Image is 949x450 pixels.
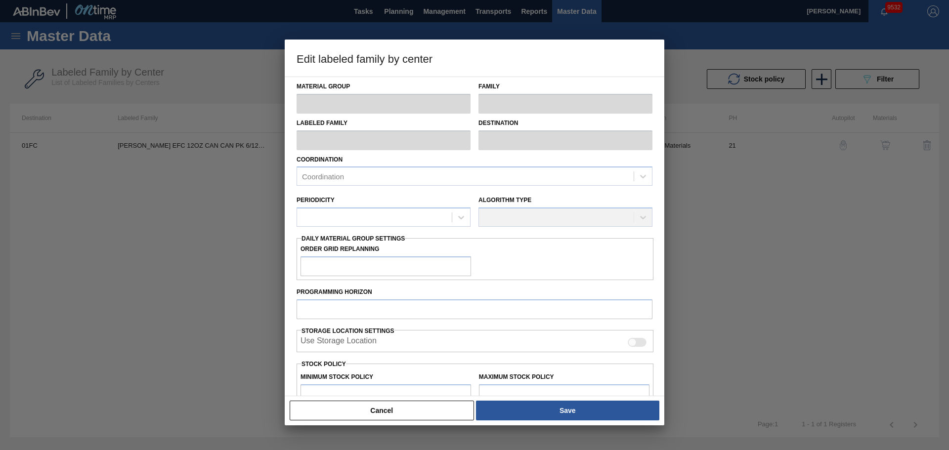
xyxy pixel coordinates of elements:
[297,197,335,204] label: Periodicity
[302,172,344,181] div: Coordination
[302,327,394,334] span: Storage Location Settings
[297,116,471,130] label: Labeled Family
[478,116,652,130] label: Destination
[290,401,474,420] button: Cancel
[479,373,554,380] label: Maximum Stock Policy
[301,242,471,256] label: Order Grid Replanning
[301,373,373,380] label: Minimum Stock Policy
[297,80,471,94] label: Material Group
[301,336,377,348] label: When enabled, the system will display stocks from different storage locations.
[478,80,652,94] label: Family
[478,197,531,204] label: Algorithm Type
[297,285,652,299] label: Programming Horizon
[297,156,343,163] label: Coordination
[302,361,346,368] label: Stock Policy
[302,235,405,242] span: Daily Material Group Settings
[476,401,659,420] button: Save
[285,40,664,77] h3: Edit labeled family by center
